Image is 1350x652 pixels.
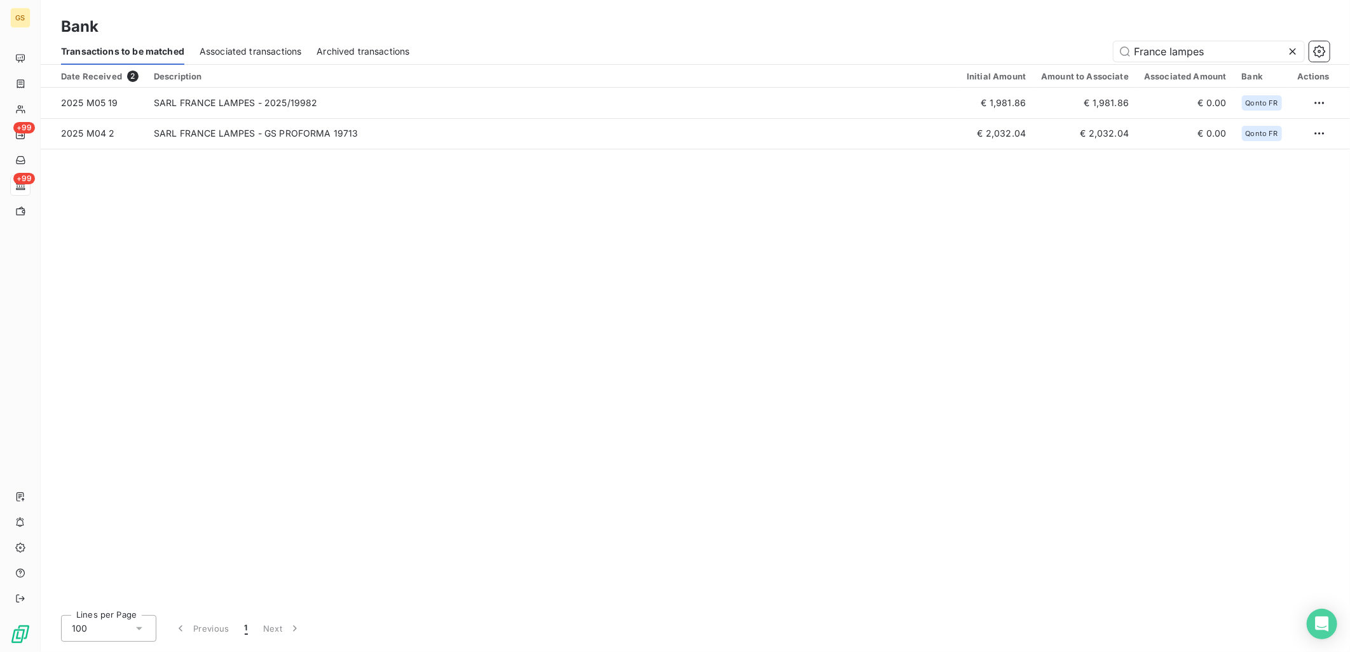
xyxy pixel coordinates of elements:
input: Search [1114,41,1304,62]
img: Logo LeanPay [10,624,31,644]
td: € 1,981.86 [1033,88,1136,118]
td: € 1,981.86 [959,88,1033,118]
td: 2025 M05 19 [41,88,146,118]
button: 1 [237,615,256,642]
td: € 2,032.04 [1033,118,1136,149]
span: 2 [127,71,139,82]
td: € 0.00 [1136,118,1234,149]
td: SARL FRANCE LAMPES - 2025/19982 [146,88,959,118]
div: GS [10,8,31,28]
span: 1 [245,622,248,635]
td: 2025 M04 2 [41,118,146,149]
span: 100 [72,622,87,635]
span: Archived transactions [317,45,409,58]
div: Description [154,71,951,81]
h3: Bank [61,15,99,38]
div: Bank [1242,71,1282,81]
div: Amount to Associate [1041,71,1129,81]
td: € 0.00 [1136,88,1234,118]
div: Date Received [61,71,139,82]
span: Transactions to be matched [61,45,184,58]
span: Qonto FR [1246,130,1278,137]
span: +99 [13,173,35,184]
button: Previous [167,615,237,642]
span: +99 [13,122,35,133]
td: € 2,032.04 [959,118,1033,149]
span: Qonto FR [1246,99,1278,107]
span: Associated transactions [200,45,301,58]
div: Initial Amount [967,71,1026,81]
div: Actions [1297,71,1330,81]
td: SARL FRANCE LAMPES - GS PROFORMA 19713 [146,118,959,149]
div: Associated Amount [1144,71,1227,81]
button: Next [256,615,309,642]
div: Open Intercom Messenger [1307,609,1337,639]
